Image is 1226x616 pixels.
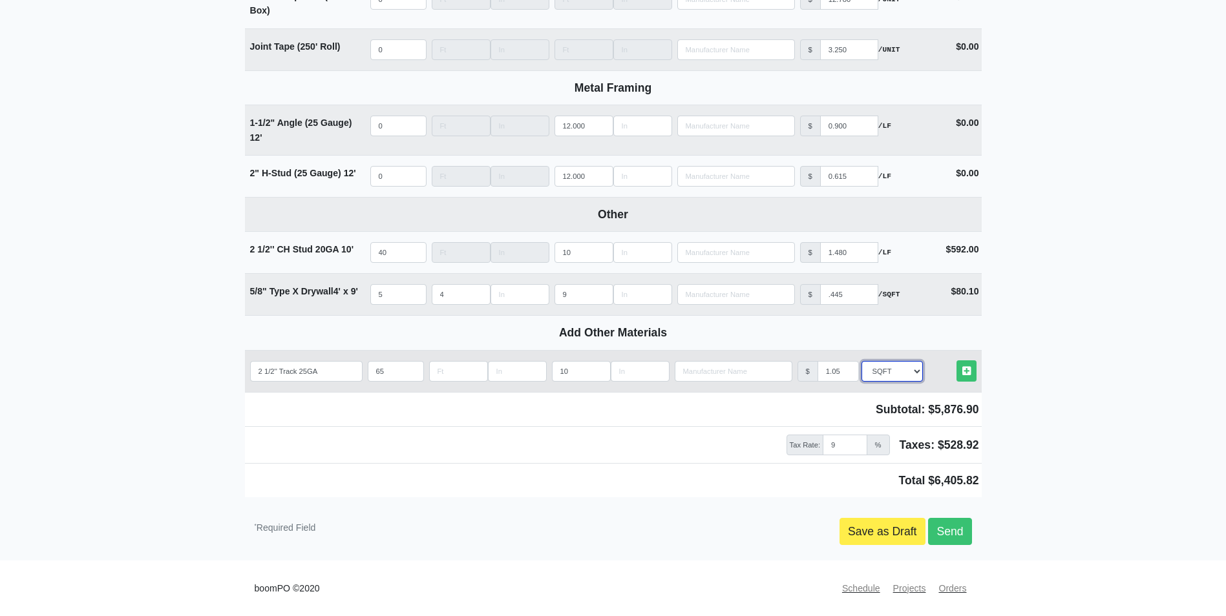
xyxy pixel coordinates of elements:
a: Schedule [837,576,885,601]
input: Length [552,361,611,382]
strong: $80.10 [951,286,978,296]
strong: /LF [878,170,891,182]
b: Add Other Materials [559,326,667,339]
span: Subtotal: $5,876.90 [876,403,978,416]
input: quantity [370,242,427,263]
strong: /UNIT [878,44,900,56]
input: quantity [368,361,424,382]
input: Length [491,39,549,60]
a: Orders [933,576,971,601]
b: Metal Framing [575,81,651,94]
input: Length [613,39,672,60]
strong: $592.00 [946,244,979,254]
span: Taxes: $528.92 [900,436,979,454]
span: 12' [344,168,356,178]
input: quantity [370,39,427,60]
strong: Joint Tape (250' Roll) [250,41,341,52]
strong: 2" H-Stud (25 Gauge) [250,168,356,178]
input: Length [555,116,613,136]
input: manufacturer [818,361,859,382]
input: Length [613,242,672,263]
div: $ [798,361,818,382]
input: manufacturer [820,242,878,263]
span: Tax Rate: [787,435,824,455]
strong: $0.00 [956,118,978,128]
input: Search [677,284,795,305]
strong: /LF [878,120,891,132]
div: $ [800,116,821,136]
input: manufacturer [820,284,878,305]
input: Length [491,166,549,187]
input: Length [429,361,488,382]
strong: 1-1/2" Angle (25 Gauge) [250,118,352,143]
strong: $0.00 [956,41,978,52]
small: Required Field [255,522,316,533]
small: boomPO ©2020 [255,581,320,596]
input: Search [677,39,795,60]
input: quantity [250,361,363,382]
input: quantity [370,284,427,305]
input: Length [432,166,491,187]
strong: 5/8" Type X Drywall [250,286,358,296]
input: Search [677,166,795,187]
input: Length [491,116,549,136]
input: manufacturer [820,116,878,136]
input: quantity [370,116,427,136]
input: manufacturer [820,166,878,187]
input: Length [491,284,549,305]
input: Length [555,242,613,263]
strong: 2 1/2'' CH Stud 20GA [250,244,354,254]
div: $ [800,284,821,305]
strong: $0.00 [956,168,978,178]
b: Other [598,208,628,221]
input: Search [677,242,795,263]
input: Length [432,116,491,136]
input: Length [613,116,672,136]
a: Save as Draft [840,518,925,545]
strong: /SQFT [878,289,900,300]
input: Search [675,361,792,382]
input: Length [432,39,491,60]
span: Total $6,405.82 [899,474,979,487]
div: $ [800,166,821,187]
input: Length [555,166,613,187]
input: Search [677,116,795,136]
input: Length [432,242,491,263]
span: 4' [333,286,341,296]
span: % [867,435,890,455]
a: Send [928,518,971,545]
input: Length [613,166,672,187]
input: Length [555,39,613,60]
input: Length [432,284,491,305]
strong: /LF [878,247,891,258]
input: Length [613,284,672,305]
div: $ [800,39,821,60]
input: quantity [370,166,427,187]
input: manufacturer [820,39,878,60]
input: Length [491,242,549,263]
input: Length [611,361,670,382]
input: Length [555,284,613,305]
span: 9' [351,286,358,296]
input: Length [488,361,547,382]
a: Projects [888,576,931,601]
span: x [343,286,348,296]
span: 10' [341,244,354,254]
span: 12' [250,132,262,143]
div: $ [800,242,821,263]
